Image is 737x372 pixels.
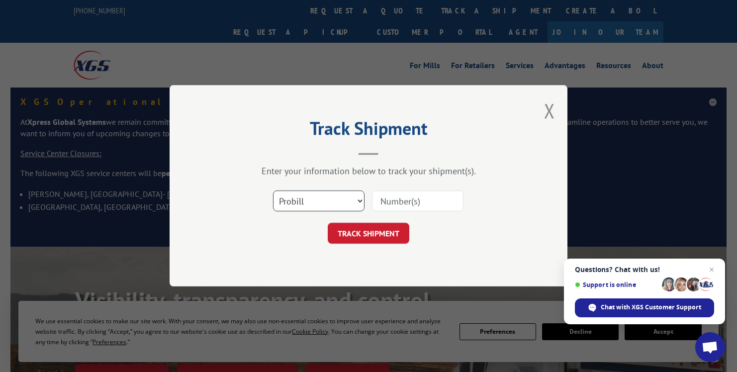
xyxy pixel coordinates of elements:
[372,191,463,212] input: Number(s)
[695,332,725,362] a: Open chat
[328,223,409,244] button: TRACK SHIPMENT
[575,281,658,288] span: Support is online
[544,97,555,124] button: Close modal
[219,166,518,177] div: Enter your information below to track your shipment(s).
[575,298,714,317] span: Chat with XGS Customer Support
[575,266,714,274] span: Questions? Chat with us!
[219,121,518,140] h2: Track Shipment
[601,303,701,312] span: Chat with XGS Customer Support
